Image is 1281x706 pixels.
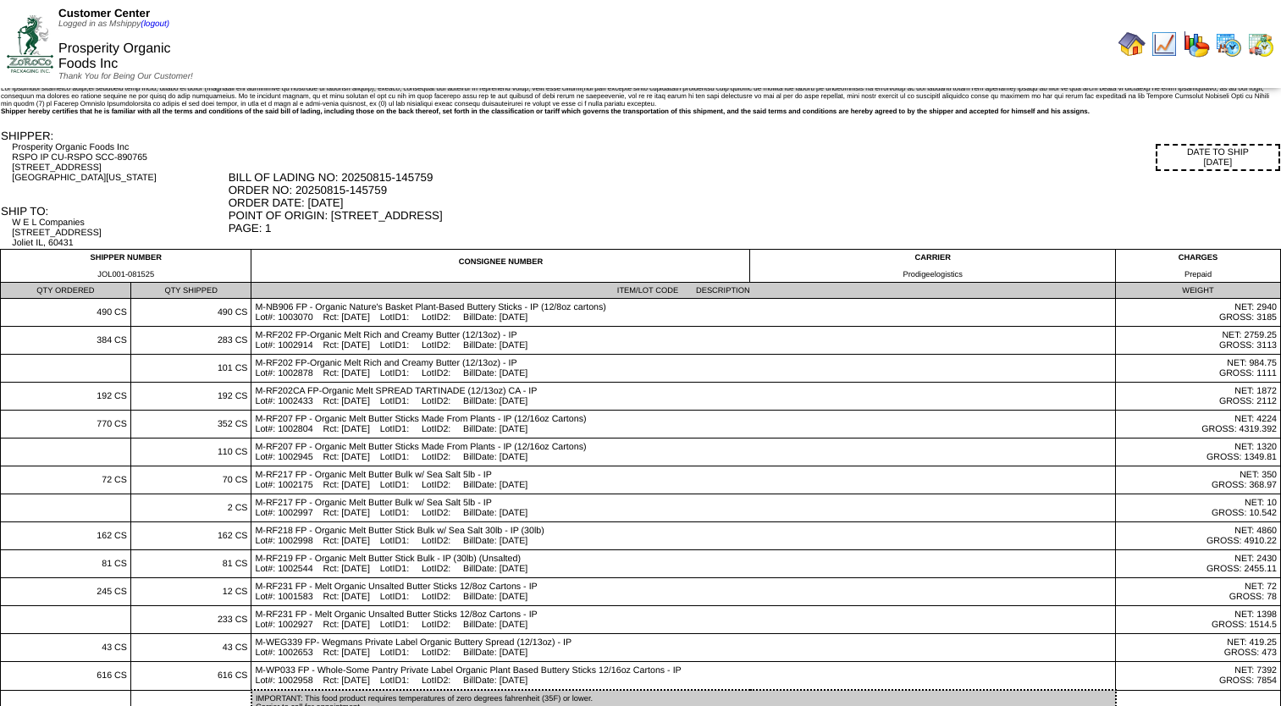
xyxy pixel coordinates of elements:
[251,438,1116,466] td: M-RF207 FP - Organic Melt Butter Sticks Made From Plants - IP (12/16oz Cartons) Lot#: 1002945 Rct...
[58,7,150,19] span: Customer Center
[251,355,1116,383] td: M-RF202 FP-Organic Melt Rich and Creamy Butter (12/13oz) - IP Lot#: 1002878 Rct: [DATE] LotID1: L...
[130,578,251,606] td: 12 CS
[1116,522,1281,550] td: NET: 4860 GROSS: 4910.22
[130,634,251,662] td: 43 CS
[1,250,251,283] td: SHIPPER NUMBER
[251,327,1116,355] td: M-RF202 FP-Organic Melt Rich and Creamy Butter (12/13oz) - IP Lot#: 1002914 Rct: [DATE] LotID1: L...
[7,15,53,72] img: ZoRoCo_Logo(Green%26Foil)%20jpg.webp
[12,142,226,183] div: Prosperity Organic Foods Inc RSPO IP CU-RSPO SCC-890765 [STREET_ADDRESS] [GEOGRAPHIC_DATA][US_STATE]
[251,606,1116,634] td: M-RF231 FP - Melt Organic Unsalted Butter Sticks 12/8oz Cartons - IP Lot#: 1002927 Rct: [DATE] Lo...
[130,466,251,494] td: 70 CS
[1,108,1280,115] div: Shipper hereby certifies that he is familiar with all the terms and conditions of the said bill o...
[1,466,131,494] td: 72 CS
[130,299,251,327] td: 490 CS
[1116,299,1281,327] td: NET: 2940 GROSS: 3185
[1151,30,1178,58] img: line_graph.gif
[1,578,131,606] td: 245 CS
[130,522,251,550] td: 162 CS
[1116,327,1281,355] td: NET: 2759.25 GROSS: 3113
[130,355,251,383] td: 101 CS
[130,606,251,634] td: 233 CS
[130,411,251,438] td: 352 CS
[251,466,1116,494] td: M-RF217 FP - Organic Melt Butter Bulk w/ Sea Salt 5lb - IP Lot#: 1002175 Rct: [DATE] LotID1: LotI...
[130,327,251,355] td: 283 CS
[58,19,169,29] span: Logged in as Mshippy
[58,72,193,81] span: Thank You for Being Our Customer!
[1116,662,1281,691] td: NET: 7392 GROSS: 7854
[1116,550,1281,578] td: NET: 2430 GROSS: 2455.11
[1,411,131,438] td: 770 CS
[251,634,1116,662] td: M-WEG339 FP- Wegmans Private Label Organic Buttery Spread (12/13oz) - IP Lot#: 1002653 Rct: [DATE...
[1116,494,1281,522] td: NET: 10 GROSS: 10.542
[251,550,1116,578] td: M-RF219 FP - Organic Melt Butter Stick Bulk - IP (30lb) (Unsalted) Lot#: 1002544 Rct: [DATE] LotI...
[1215,30,1242,58] img: calendarprod.gif
[130,494,251,522] td: 2 CS
[1,634,131,662] td: 43 CS
[251,383,1116,411] td: M-RF202CA FP-Organic Melt SPREAD TARTINADE (12/13oz) CA - IP Lot#: 1002433 Rct: [DATE] LotID1: Lo...
[1,299,131,327] td: 490 CS
[1116,606,1281,634] td: NET: 1398 GROSS: 1514.5
[251,299,1116,327] td: M-NB906 FP - Organic Nature's Basket Plant-Based Buttery Sticks - IP (12/8oz cartons) Lot#: 10030...
[251,522,1116,550] td: M-RF218 FP - Organic Melt Butter Stick Bulk w/ Sea Salt 30lb - IP (30lb) Lot#: 1002998 Rct: [DATE...
[251,250,750,283] td: CONSIGNEE NUMBER
[1156,144,1280,171] div: DATE TO SHIP [DATE]
[1,130,227,142] div: SHIPPER:
[1116,283,1281,299] td: WEIGHT
[1119,270,1277,279] div: Prepaid
[251,578,1116,606] td: M-RF231 FP - Melt Organic Unsalted Butter Sticks 12/8oz Cartons - IP Lot#: 1001583 Rct: [DATE] Lo...
[750,250,1116,283] td: CARRIER
[1116,355,1281,383] td: NET: 984.75 GROSS: 1111
[58,41,171,71] span: Prosperity Organic Foods Inc
[1247,30,1274,58] img: calendarinout.gif
[1116,438,1281,466] td: NET: 1320 GROSS: 1349.81
[229,171,1280,234] div: BILL OF LADING NO: 20250815-145759 ORDER NO: 20250815-145759 ORDER DATE: [DATE] POINT OF ORIGIN: ...
[130,283,251,299] td: QTY SHIPPED
[130,662,251,691] td: 616 CS
[251,411,1116,438] td: M-RF207 FP - Organic Melt Butter Sticks Made From Plants - IP (12/16oz Cartons) Lot#: 1002804 Rct...
[251,494,1116,522] td: M-RF217 FP - Organic Melt Butter Bulk w/ Sea Salt 5lb - IP Lot#: 1002997 Rct: [DATE] LotID1: LotI...
[251,283,1116,299] td: ITEM/LOT CODE DESCRIPTION
[1116,634,1281,662] td: NET: 419.25 GROSS: 473
[1,662,131,691] td: 616 CS
[251,662,1116,691] td: M-WP033 FP - Whole-Some Pantry Private Label Organic Plant Based Buttery Sticks 12/16oz Cartons -...
[12,218,226,248] div: W E L Companies [STREET_ADDRESS] Joliet IL, 60431
[1,205,227,218] div: SHIP TO:
[1,522,131,550] td: 162 CS
[130,383,251,411] td: 192 CS
[754,270,1112,279] div: Prodigeelogistics
[1,383,131,411] td: 192 CS
[1116,250,1281,283] td: CHARGES
[1116,383,1281,411] td: NET: 1872 GROSS: 2112
[141,19,169,29] a: (logout)
[1116,466,1281,494] td: NET: 350 GROSS: 368.97
[1116,578,1281,606] td: NET: 72 GROSS: 78
[1183,30,1210,58] img: graph.gif
[130,550,251,578] td: 81 CS
[1,550,131,578] td: 81 CS
[1,327,131,355] td: 384 CS
[4,270,247,279] div: JOL001-081525
[1118,30,1146,58] img: home.gif
[1,283,131,299] td: QTY ORDERED
[130,438,251,466] td: 110 CS
[1116,411,1281,438] td: NET: 4224 GROSS: 4319.392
